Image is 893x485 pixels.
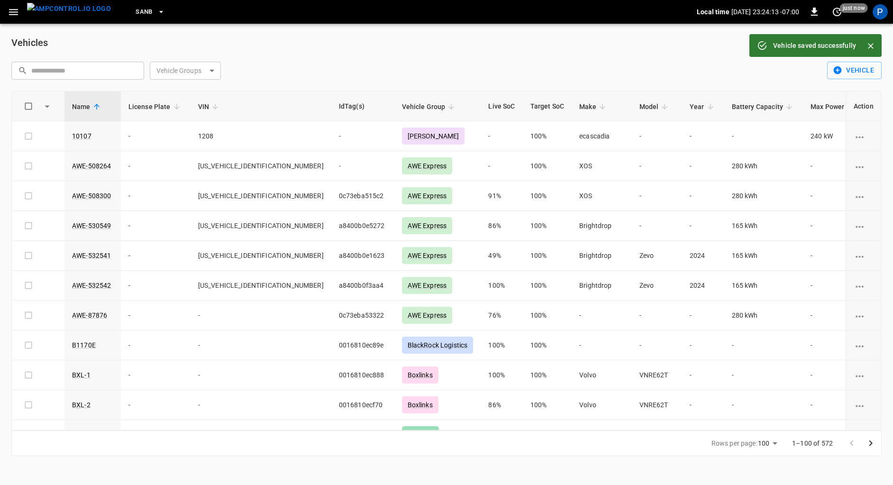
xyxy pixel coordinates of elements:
[724,390,803,420] td: -
[829,4,845,19] button: set refresh interval
[191,360,331,390] td: -
[697,7,729,17] p: Local time
[854,281,874,290] div: vehicle options
[331,92,394,121] th: IdTag(s)
[72,371,91,379] a: BXL-1
[572,211,632,241] td: Brightdrop
[481,301,522,330] td: 76%
[72,192,111,200] a: AWE-508300
[402,157,453,174] div: AWE Express
[523,211,572,241] td: 100%
[803,241,864,271] td: -
[121,121,191,151] td: -
[121,271,191,301] td: -
[191,241,331,271] td: [US_VEHICLE_IDENTIFICATION_NUMBER]
[632,151,682,181] td: -
[121,151,191,181] td: -
[402,337,474,354] div: BlackRock Logistics
[132,3,169,21] button: SanB
[632,420,682,450] td: M4
[724,121,803,151] td: -
[572,121,632,151] td: ecascadia
[803,121,864,151] td: 240 kW
[572,271,632,301] td: Brightdrop
[803,271,864,301] td: -
[854,251,874,260] div: vehicle options
[572,241,632,271] td: Brightdrop
[402,307,453,324] div: AWE Express
[861,434,880,453] button: Go to next page
[481,181,522,211] td: 91%
[854,161,874,171] div: vehicle options
[724,330,803,360] td: -
[724,420,803,450] td: -
[339,132,341,140] span: -
[724,211,803,241] td: 165 kWh
[339,162,341,170] span: -
[72,132,91,140] a: 10107
[682,121,724,151] td: -
[731,7,799,17] p: [DATE] 23:24:13 -07:00
[682,271,724,301] td: 2024
[682,151,724,181] td: -
[724,151,803,181] td: 280 kWh
[191,121,331,151] td: 1208
[803,181,864,211] td: -
[854,340,874,350] div: vehicle options
[402,426,439,443] div: Caltrans
[121,390,191,420] td: -
[72,162,111,170] a: AWE-508264
[632,360,682,390] td: VNRE62T
[803,330,864,360] td: -
[682,420,724,450] td: 2024
[523,390,572,420] td: 100%
[864,39,878,53] button: Close
[773,37,856,54] div: Vehicle saved successfully
[191,301,331,330] td: -
[121,330,191,360] td: -
[11,35,48,50] h6: Vehicles
[854,131,874,141] div: vehicle options
[846,92,881,121] th: Action
[792,439,833,448] p: 1–100 of 572
[803,420,864,450] td: -
[523,241,572,271] td: 100%
[827,62,882,79] button: Vehicle
[803,390,864,420] td: -
[481,211,522,241] td: 86%
[402,366,438,384] div: Boxlinks
[191,390,331,420] td: -
[191,211,331,241] td: [US_VEHICLE_IDENTIFICATION_NUMBER]
[854,430,874,439] div: vehicle options
[191,271,331,301] td: [US_VEHICLE_IDENTIFICATION_NUMBER]
[682,181,724,211] td: -
[402,187,453,204] div: AWE Express
[682,211,724,241] td: -
[711,439,757,448] p: Rows per page:
[690,101,717,112] span: Year
[339,311,384,319] span: 0c73eba53322
[72,252,111,259] a: AWE-532541
[121,360,191,390] td: -
[572,390,632,420] td: Volvo
[191,420,331,450] td: [US_VEHICLE_IDENTIFICATION_NUMBER]
[72,341,96,349] a: B1170E
[572,181,632,211] td: XOS
[121,301,191,330] td: -
[803,151,864,181] td: -
[523,92,572,121] th: Target SoC
[632,390,682,420] td: VNRE62T
[402,396,438,413] div: Boxlinks
[339,341,384,349] span: 0016810ec89e
[481,330,522,360] td: 100%
[523,420,572,450] td: 90%
[402,277,453,294] div: AWE Express
[402,217,453,234] div: AWE Express
[579,101,609,112] span: Make
[632,271,682,301] td: Zevo
[724,271,803,301] td: 165 kWh
[811,101,857,112] span: Max Power
[339,192,384,200] span: 0c73eba515c2
[854,311,874,320] div: vehicle options
[481,151,522,181] td: -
